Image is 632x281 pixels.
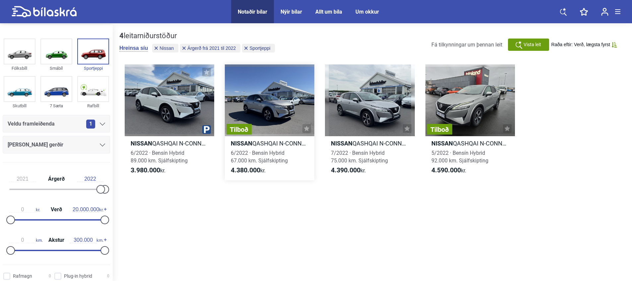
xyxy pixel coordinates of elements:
[180,44,240,52] button: Árgerð frá 2021 til 2022
[331,140,352,147] b: Nissan
[131,166,160,174] b: 3.980.000
[249,46,270,50] span: Sportjeppi
[238,9,267,15] a: Notaðir bílar
[431,166,461,174] b: 4.590.000
[13,273,32,280] span: Rafmagn
[8,140,63,149] span: [PERSON_NAME] gerðir
[131,140,152,147] b: Nissan
[40,102,72,110] div: 7 Sæta
[202,125,211,134] img: parking.png
[325,64,414,180] a: NissanQASHQAI N-CONNECTA MHEV AWD7/2022 · Bensín Hybrid75.000 km. Sjálfskipting4.390.000kr.
[131,166,165,174] span: kr.
[430,126,449,133] span: Tilboð
[77,102,109,110] div: Rafbíll
[152,44,178,52] button: Nissan
[9,237,43,243] span: km.
[551,42,617,47] button: Raða eftir: Verð, lægsta fyrst
[431,42,502,48] span: Fá tilkynningar um þennan leit
[331,166,360,174] b: 4.390.000
[119,32,124,40] b: 4
[315,9,342,15] a: Allt um bíla
[4,64,35,72] div: Fólksbíll
[40,64,72,72] div: Smábíl
[187,46,236,50] span: Árgerð frá 2021 til 2022
[281,9,302,15] a: Nýir bílar
[331,150,388,164] span: 7/2022 · Bensín Hybrid 75.000 km. Sjálfskipting
[231,166,266,174] span: kr.
[231,166,260,174] b: 4.380.000
[431,166,466,174] span: kr.
[8,119,55,129] span: Veldu framleiðenda
[46,176,66,182] span: Árgerð
[431,140,453,147] b: Nissan
[70,237,103,243] span: km.
[551,42,610,47] span: Raða eftir: Verð, lægsta fyrst
[425,140,515,147] h2: QASHQAI N-CONNECTA
[242,44,275,52] button: Sportjeppi
[159,46,174,50] span: Nissan
[119,45,148,51] button: Hreinsa síu
[425,64,515,180] a: TilboðNissanQASHQAI N-CONNECTA5/2022 · Bensín Hybrid92.000 km. Sjálfskipting4.590.000kr.
[86,120,95,129] span: 1
[431,150,488,164] span: 5/2022 · Bensín Hybrid 92.000 km. Sjálfskipting
[225,64,314,180] a: TilboðNissanQASHQAI N-CONNECTA MHEV AWD6/2022 · Bensín Hybrid67.000 km. Sjálfskipting4.380.000kr.
[131,150,188,164] span: 6/2022 · Bensín Hybrid 89.000 km. Sjálfskipting
[225,140,314,147] h2: QASHQAI N-CONNECTA MHEV AWD
[230,126,248,133] span: Tilboð
[119,32,277,40] div: leitarniðurstöður
[355,9,379,15] a: Um okkur
[524,41,541,48] span: Vista leit
[9,207,40,213] span: kr.
[325,140,414,147] h2: QASHQAI N-CONNECTA MHEV AWD
[77,64,109,72] div: Sportjeppi
[331,166,366,174] span: kr.
[125,140,214,147] h2: QASHQAI N-CONNECTA MHEV AWD
[73,207,103,213] span: kr.
[601,8,608,16] img: user-login.svg
[125,64,214,180] a: NissanQASHQAI N-CONNECTA MHEV AWD6/2022 · Bensín Hybrid89.000 km. Sjálfskipting3.980.000kr.
[4,102,35,110] div: Skutbíll
[231,140,252,147] b: Nissan
[231,150,288,164] span: 6/2022 · Bensín Hybrid 67.000 km. Sjálfskipting
[49,273,51,280] span: 0
[107,273,109,280] span: 0
[49,207,64,212] span: Verð
[47,237,66,243] span: Akstur
[64,273,92,280] span: Plug-in hybrid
